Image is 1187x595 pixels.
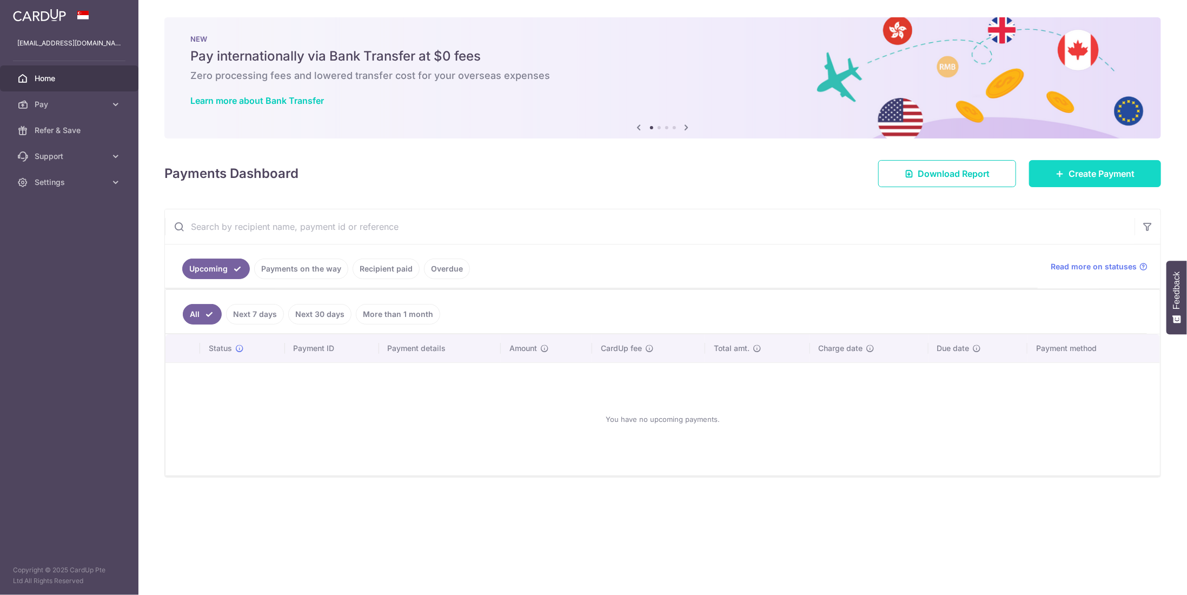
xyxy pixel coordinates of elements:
[35,99,106,110] span: Pay
[1172,272,1182,309] span: Feedback
[209,343,232,354] span: Status
[178,372,1147,467] div: You have no upcoming payments.
[356,304,440,325] a: More than 1 month
[1029,160,1161,187] a: Create Payment
[164,164,299,183] h4: Payments Dashboard
[35,177,106,188] span: Settings
[190,69,1135,82] h6: Zero processing fees and lowered transfer cost for your overseas expenses
[819,343,863,354] span: Charge date
[164,17,1161,138] img: Bank transfer banner
[35,125,106,136] span: Refer & Save
[288,304,352,325] a: Next 30 days
[182,259,250,279] a: Upcoming
[937,343,970,354] span: Due date
[1051,261,1148,272] a: Read more on statuses
[35,151,106,162] span: Support
[183,304,222,325] a: All
[17,38,121,49] p: [EMAIL_ADDRESS][DOMAIN_NAME]
[13,9,66,22] img: CardUp
[1051,261,1137,272] span: Read more on statuses
[165,209,1135,244] input: Search by recipient name, payment id or reference
[254,259,348,279] a: Payments on the way
[509,343,537,354] span: Amount
[353,259,420,279] a: Recipient paid
[1027,334,1160,362] th: Payment method
[878,160,1016,187] a: Download Report
[285,334,379,362] th: Payment ID
[601,343,642,354] span: CardUp fee
[918,167,990,180] span: Download Report
[714,343,750,354] span: Total amt.
[35,73,106,84] span: Home
[190,95,324,106] a: Learn more about Bank Transfer
[190,35,1135,43] p: NEW
[1166,261,1187,334] button: Feedback - Show survey
[190,48,1135,65] h5: Pay internationally via Bank Transfer at $0 fees
[424,259,470,279] a: Overdue
[226,304,284,325] a: Next 7 days
[1069,167,1135,180] span: Create Payment
[379,334,501,362] th: Payment details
